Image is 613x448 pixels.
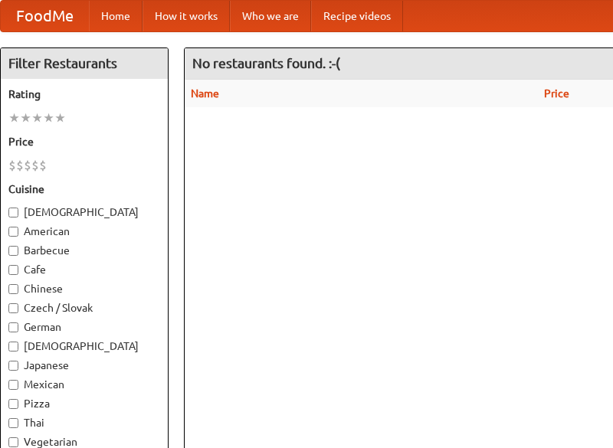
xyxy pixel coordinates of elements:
a: Who we are [230,1,311,31]
li: ★ [43,110,54,126]
li: ★ [8,110,20,126]
li: ★ [31,110,43,126]
a: Name [191,87,219,100]
label: Chinese [8,281,160,296]
label: [DEMOGRAPHIC_DATA] [8,204,160,220]
ng-pluralize: No restaurants found. :-( [192,56,340,70]
input: Japanese [8,361,18,371]
a: FoodMe [1,1,89,31]
a: Price [544,87,569,100]
h5: Cuisine [8,181,160,197]
li: $ [16,157,24,174]
input: Chinese [8,284,18,294]
input: Barbecue [8,246,18,256]
input: Pizza [8,399,18,409]
input: Cafe [8,265,18,275]
label: [DEMOGRAPHIC_DATA] [8,338,160,354]
label: Mexican [8,377,160,392]
label: Pizza [8,396,160,411]
label: Thai [8,415,160,430]
h5: Price [8,134,160,149]
label: Cafe [8,262,160,277]
input: [DEMOGRAPHIC_DATA] [8,208,18,217]
li: $ [24,157,31,174]
label: American [8,224,160,239]
input: Vegetarian [8,437,18,447]
h5: Rating [8,87,160,102]
li: ★ [54,110,66,126]
label: German [8,319,160,335]
a: Home [89,1,143,31]
label: Japanese [8,358,160,373]
label: Barbecue [8,243,160,258]
input: [DEMOGRAPHIC_DATA] [8,342,18,352]
a: How it works [143,1,230,31]
input: Mexican [8,380,18,390]
input: Czech / Slovak [8,303,18,313]
input: American [8,227,18,237]
h4: Filter Restaurants [1,48,168,79]
li: $ [8,157,16,174]
label: Czech / Slovak [8,300,160,316]
li: $ [31,157,39,174]
input: German [8,322,18,332]
a: Recipe videos [311,1,403,31]
input: Thai [8,418,18,428]
li: ★ [20,110,31,126]
li: $ [39,157,47,174]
